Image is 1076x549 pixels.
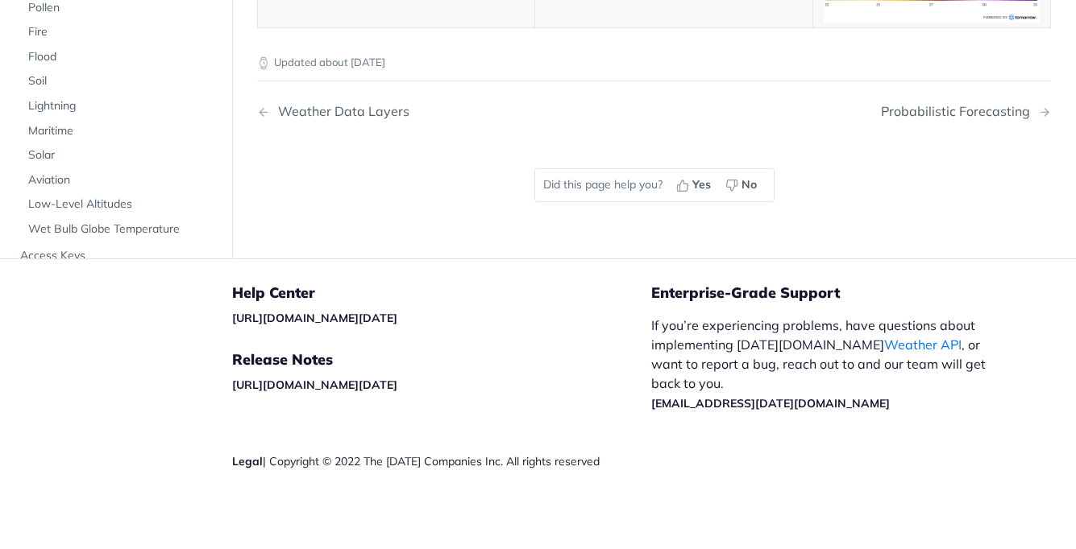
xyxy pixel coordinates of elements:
[257,104,597,119] a: Previous Page: Weather Data Layers
[20,247,216,263] span: Access Keys
[720,173,766,197] button: No
[28,98,216,114] span: Lightning
[651,396,890,411] a: [EMAIL_ADDRESS][DATE][DOMAIN_NAME]
[692,176,711,193] span: Yes
[28,196,216,213] span: Low-Level Altitudes
[884,336,962,353] a: Weather API
[12,243,220,267] a: Access Keys
[28,122,216,138] span: Maritime
[742,176,757,193] span: No
[232,454,263,469] a: Legal
[881,104,1038,119] div: Probabilistic Forecasting
[20,45,220,69] a: Flood
[20,94,220,118] a: Lightning
[20,20,220,44] a: Fire
[20,167,220,192] a: Aviation
[270,104,409,119] div: Weather Data Layers
[257,55,1051,71] p: Updated about [DATE]
[232,350,651,369] h5: Release Notes
[257,88,1051,135] nav: Pagination Controls
[20,192,220,217] a: Low-Level Altitudes
[671,173,720,197] button: Yes
[534,168,775,202] div: Did this page help you?
[28,221,216,237] span: Wet Bulb Globe Temperature
[20,69,220,93] a: Soil
[20,118,220,142] a: Maritime
[28,49,216,65] span: Flood
[28,171,216,188] span: Aviation
[232,311,397,325] a: [URL][DOMAIN_NAME][DATE]
[28,24,216,40] span: Fire
[651,316,1003,412] p: If you’re experiencing problems, have questions about implementing [DATE][DOMAIN_NAME] , or want ...
[881,104,1051,119] a: Next Page: Probabilistic Forecasting
[20,217,220,241] a: Wet Bulb Globe Temperature
[232,283,651,303] h5: Help Center
[28,147,216,163] span: Solar
[20,143,220,167] a: Solar
[651,283,1028,303] h5: Enterprise-Grade Support
[232,378,397,392] a: [URL][DOMAIN_NAME][DATE]
[28,73,216,89] span: Soil
[232,453,651,469] div: | Copyright © 2022 The [DATE] Companies Inc. All rights reserved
